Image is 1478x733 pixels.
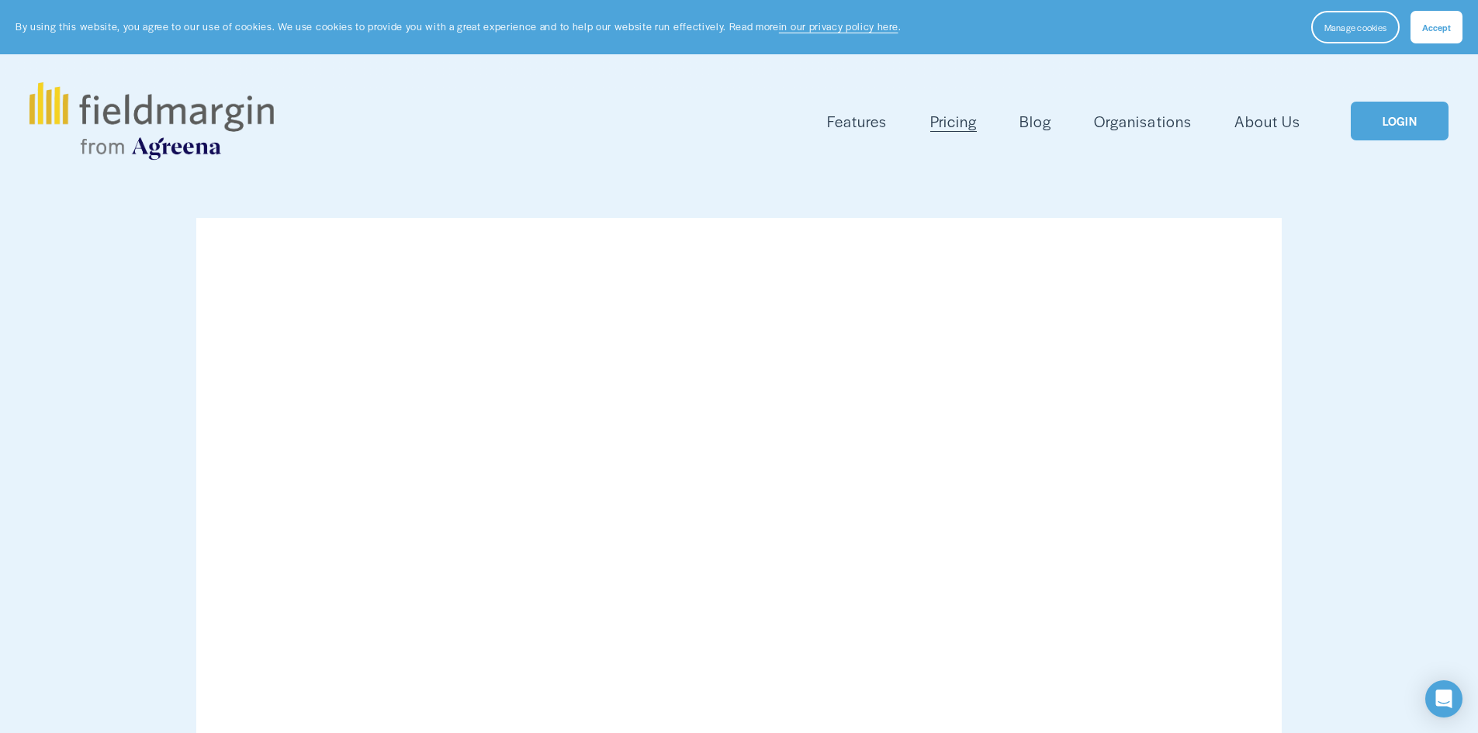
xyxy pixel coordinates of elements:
a: LOGIN [1351,102,1449,141]
a: in our privacy policy here [779,19,898,33]
a: About Us [1234,109,1300,134]
p: By using this website, you agree to our use of cookies. We use cookies to provide you with a grea... [16,19,901,34]
span: Manage cookies [1324,21,1386,33]
a: Pricing [930,109,977,134]
button: Accept [1411,11,1462,43]
img: fieldmargin.com [29,82,273,160]
button: Manage cookies [1311,11,1400,43]
a: Blog [1019,109,1051,134]
span: Features [827,110,887,133]
span: Accept [1422,21,1451,33]
div: Open Intercom Messenger [1425,680,1462,717]
a: folder dropdown [827,109,887,134]
a: Organisations [1094,109,1191,134]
